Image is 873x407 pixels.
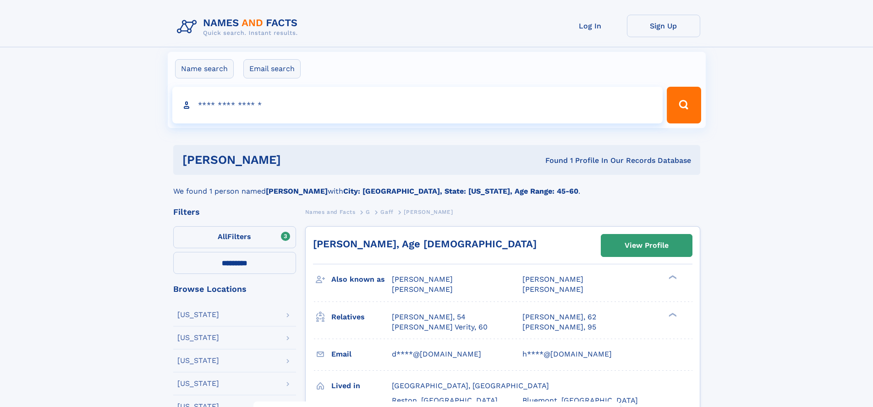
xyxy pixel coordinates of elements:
label: Filters [173,226,296,248]
input: search input [172,87,663,123]
div: Filters [173,208,296,216]
a: [PERSON_NAME], 95 [522,322,596,332]
a: Sign Up [627,15,700,37]
div: ❯ [666,274,677,280]
span: All [218,232,227,241]
span: [PERSON_NAME] [522,275,583,284]
div: Found 1 Profile In Our Records Database [413,156,691,166]
a: [PERSON_NAME], 54 [392,312,466,322]
div: ❯ [666,312,677,318]
div: [US_STATE] [177,311,219,318]
div: View Profile [625,235,669,256]
span: Reston, [GEOGRAPHIC_DATA] [392,396,498,405]
a: G [366,206,370,217]
div: [US_STATE] [177,334,219,341]
button: Search Button [667,87,701,123]
a: [PERSON_NAME], 62 [522,312,596,322]
a: Names and Facts [305,206,356,217]
a: [PERSON_NAME] Verity, 60 [392,322,488,332]
label: Email search [243,59,301,78]
b: City: [GEOGRAPHIC_DATA], State: [US_STATE], Age Range: 45-60 [343,187,578,195]
a: Log In [554,15,627,37]
span: Bluemont, [GEOGRAPHIC_DATA] [522,396,638,405]
h3: Lived in [331,378,392,394]
span: G [366,209,370,215]
div: We found 1 person named with . [173,175,700,197]
a: [PERSON_NAME], Age [DEMOGRAPHIC_DATA] [313,238,537,250]
span: [PERSON_NAME] [522,285,583,294]
h3: Also known as [331,272,392,287]
span: [PERSON_NAME] [392,275,453,284]
span: [PERSON_NAME] [404,209,453,215]
span: [PERSON_NAME] [392,285,453,294]
b: [PERSON_NAME] [266,187,328,195]
a: Gaff [380,206,393,217]
div: [US_STATE] [177,380,219,387]
h3: Relatives [331,309,392,325]
h3: Email [331,346,392,362]
img: Logo Names and Facts [173,15,305,39]
span: Gaff [380,209,393,215]
div: Browse Locations [173,285,296,293]
h1: [PERSON_NAME] [182,154,413,166]
span: [GEOGRAPHIC_DATA], [GEOGRAPHIC_DATA] [392,381,549,390]
label: Name search [175,59,234,78]
div: [US_STATE] [177,357,219,364]
a: View Profile [601,234,692,256]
